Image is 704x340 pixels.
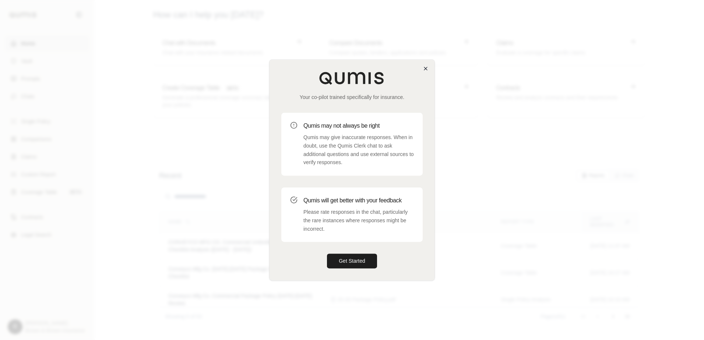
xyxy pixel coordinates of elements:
p: Please rate responses in the chat, particularly the rare instances where responses might be incor... [303,208,414,233]
p: Your co-pilot trained specifically for insurance. [281,93,423,101]
h3: Qumis will get better with your feedback [303,196,414,205]
img: Qumis Logo [319,71,385,85]
button: Get Started [327,254,377,269]
h3: Qumis may not always be right [303,121,414,130]
p: Qumis may give inaccurate responses. When in doubt, use the Qumis Clerk chat to ask additional qu... [303,133,414,167]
